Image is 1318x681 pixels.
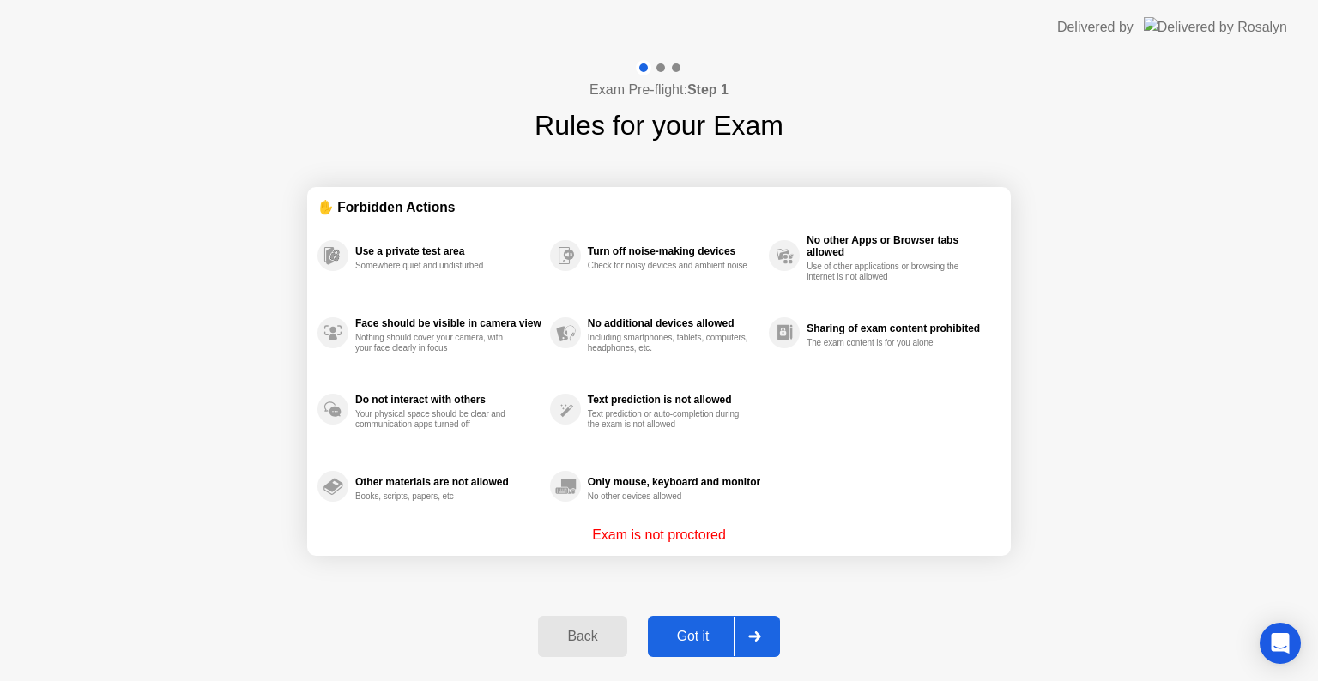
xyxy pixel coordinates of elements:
div: Books, scripts, papers, etc [355,491,517,502]
div: Text prediction is not allowed [588,394,760,406]
div: Sharing of exam content prohibited [807,322,992,334]
p: Exam is not proctored [592,525,726,545]
div: Other materials are not allowed [355,476,541,488]
div: Use of other applications or browsing the internet is not allowed [807,262,969,282]
div: Turn off noise-making devices [588,245,760,257]
div: Only mouse, keyboard and monitor [588,476,760,488]
button: Got it [648,616,780,657]
div: Face should be visible in camera view [355,317,541,329]
div: No additional devices allowed [588,317,760,329]
b: Step 1 [687,82,729,97]
div: Including smartphones, tablets, computers, headphones, etc. [588,333,750,353]
div: No other Apps or Browser tabs allowed [807,234,992,258]
div: Your physical space should be clear and communication apps turned off [355,409,517,430]
div: Open Intercom Messenger [1260,623,1301,664]
div: Check for noisy devices and ambient noise [588,261,750,271]
div: The exam content is for you alone [807,338,969,348]
div: Text prediction or auto-completion during the exam is not allowed [588,409,750,430]
div: Got it [653,629,734,644]
div: Do not interact with others [355,394,541,406]
div: ✋ Forbidden Actions [317,197,1001,217]
h1: Rules for your Exam [535,105,783,146]
div: Somewhere quiet and undisturbed [355,261,517,271]
div: Use a private test area [355,245,541,257]
h4: Exam Pre-flight: [589,80,729,100]
div: Nothing should cover your camera, with your face clearly in focus [355,333,517,353]
button: Back [538,616,626,657]
div: No other devices allowed [588,491,750,502]
img: Delivered by Rosalyn [1144,17,1287,37]
div: Delivered by [1057,17,1134,38]
div: Back [543,629,621,644]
